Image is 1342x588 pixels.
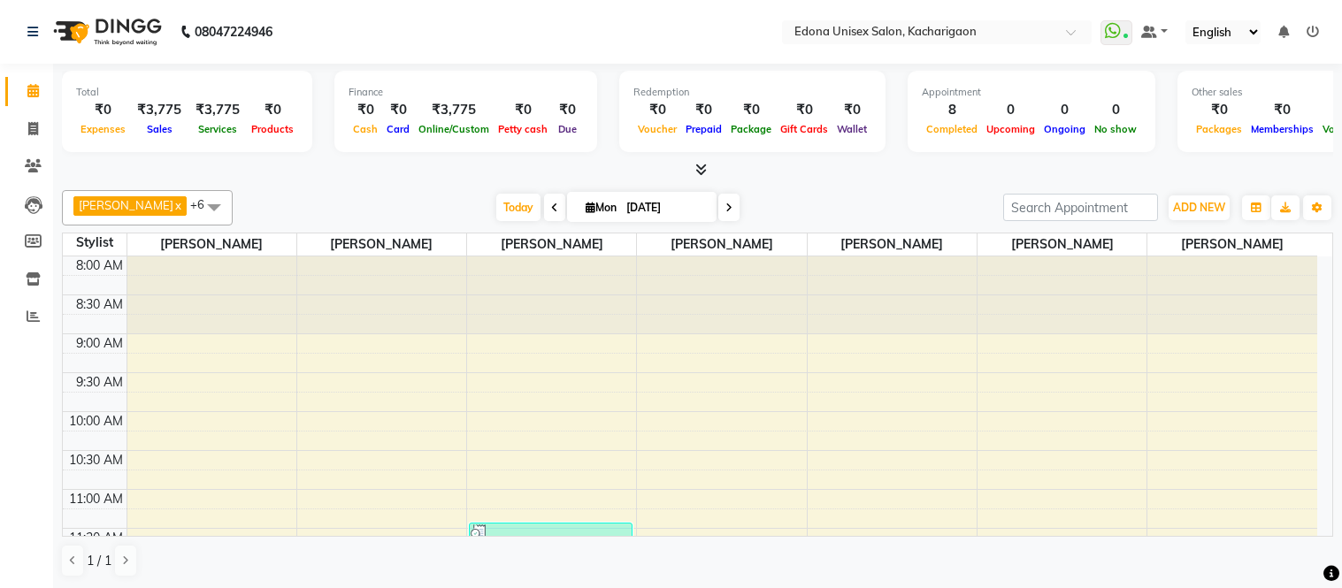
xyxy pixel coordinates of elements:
[1039,100,1090,120] div: 0
[382,100,414,120] div: ₹0
[127,233,296,256] span: [PERSON_NAME]
[681,100,726,120] div: ₹0
[349,123,382,135] span: Cash
[494,123,552,135] span: Petty cash
[633,123,681,135] span: Voucher
[832,123,871,135] span: Wallet
[581,201,621,214] span: Mon
[633,85,871,100] div: Redemption
[467,233,636,256] span: [PERSON_NAME]
[195,7,272,57] b: 08047224946
[982,100,1039,120] div: 0
[633,100,681,120] div: ₹0
[1192,123,1246,135] span: Packages
[247,100,298,120] div: ₹0
[65,412,127,431] div: 10:00 AM
[188,100,247,120] div: ₹3,775
[87,552,111,570] span: 1 / 1
[1090,100,1141,120] div: 0
[190,197,218,211] span: +6
[494,100,552,120] div: ₹0
[776,100,832,120] div: ₹0
[382,123,414,135] span: Card
[1090,123,1141,135] span: No show
[496,194,541,221] span: Today
[1246,123,1318,135] span: Memberships
[73,295,127,314] div: 8:30 AM
[130,100,188,120] div: ₹3,775
[1169,195,1230,220] button: ADD NEW
[349,85,583,100] div: Finance
[76,100,130,120] div: ₹0
[1192,100,1246,120] div: ₹0
[414,100,494,120] div: ₹3,775
[297,233,466,256] span: [PERSON_NAME]
[982,123,1039,135] span: Upcoming
[726,100,776,120] div: ₹0
[45,7,166,57] img: logo
[76,123,130,135] span: Expenses
[726,123,776,135] span: Package
[349,100,382,120] div: ₹0
[79,198,173,212] span: [PERSON_NAME]
[1039,123,1090,135] span: Ongoing
[776,123,832,135] span: Gift Cards
[552,100,583,120] div: ₹0
[978,233,1146,256] span: [PERSON_NAME]
[65,529,127,547] div: 11:30 AM
[1246,100,1318,120] div: ₹0
[73,334,127,353] div: 9:00 AM
[247,123,298,135] span: Products
[173,198,181,212] a: x
[73,373,127,392] div: 9:30 AM
[142,123,177,135] span: Sales
[922,123,982,135] span: Completed
[65,490,127,508] div: 11:00 AM
[922,85,1141,100] div: Appointment
[73,256,127,275] div: 8:00 AM
[637,233,806,256] span: [PERSON_NAME]
[621,195,709,221] input: 2025-09-01
[554,123,581,135] span: Due
[832,100,871,120] div: ₹0
[194,123,242,135] span: Services
[1173,201,1225,214] span: ADD NEW
[922,100,982,120] div: 8
[63,233,127,252] div: Stylist
[1147,233,1317,256] span: [PERSON_NAME]
[76,85,298,100] div: Total
[681,123,726,135] span: Prepaid
[414,123,494,135] span: Online/Custom
[808,233,977,256] span: [PERSON_NAME]
[65,451,127,470] div: 10:30 AM
[1003,194,1158,221] input: Search Appointment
